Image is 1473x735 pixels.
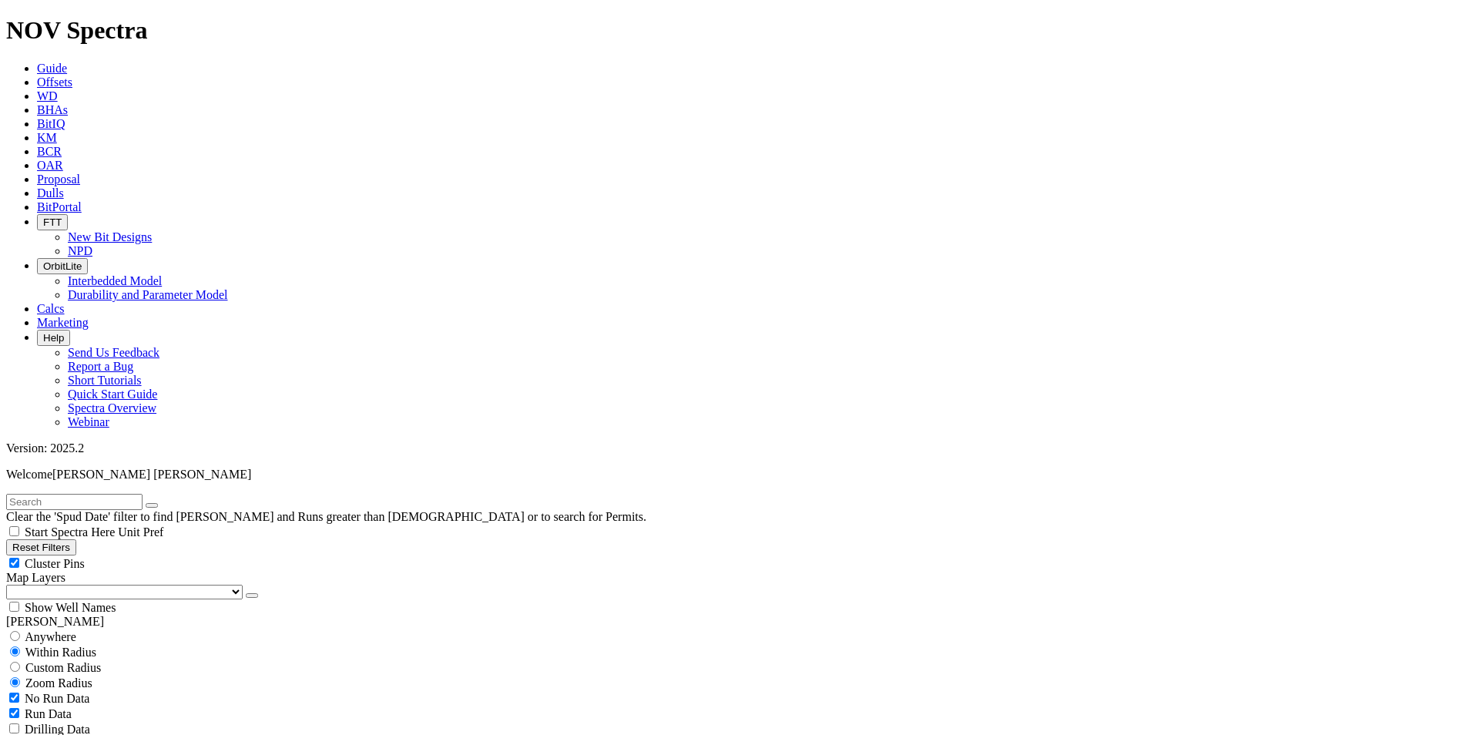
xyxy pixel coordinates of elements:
span: OrbitLite [43,260,82,272]
a: Interbedded Model [68,274,162,287]
a: Webinar [68,415,109,428]
a: WD [37,89,58,102]
a: Send Us Feedback [68,346,159,359]
span: Anywhere [25,630,76,643]
span: Zoom Radius [25,676,92,690]
span: No Run Data [25,692,89,705]
a: Spectra Overview [68,401,156,414]
a: Dulls [37,186,64,200]
span: Unit Pref [118,525,163,539]
h1: NOV Spectra [6,16,1467,45]
span: [PERSON_NAME] [PERSON_NAME] [52,468,251,481]
span: Run Data [25,707,72,720]
input: Search [6,494,143,510]
a: KM [37,131,57,144]
a: BHAs [37,103,68,116]
span: Clear the 'Spud Date' filter to find [PERSON_NAME] and Runs greater than [DEMOGRAPHIC_DATA] or to... [6,510,646,523]
span: Map Layers [6,571,65,584]
a: Offsets [37,76,72,89]
p: Welcome [6,468,1467,482]
div: [PERSON_NAME] [6,615,1467,629]
a: OAR [37,159,63,172]
span: Cluster Pins [25,557,85,570]
button: FTT [37,214,68,230]
span: Show Well Names [25,601,116,614]
button: Reset Filters [6,539,76,555]
div: Version: 2025.2 [6,441,1467,455]
span: Within Radius [25,646,96,659]
span: FTT [43,216,62,228]
span: Custom Radius [25,661,101,674]
a: Quick Start Guide [68,388,157,401]
input: Start Spectra Here [9,526,19,536]
a: BitIQ [37,117,65,130]
a: BitPortal [37,200,82,213]
a: New Bit Designs [68,230,152,243]
a: BCR [37,145,62,158]
a: Proposal [37,173,80,186]
a: Durability and Parameter Model [68,288,228,301]
button: OrbitLite [37,258,88,274]
a: Calcs [37,302,65,315]
a: Report a Bug [68,360,133,373]
button: Help [37,330,70,346]
span: Help [43,332,64,344]
a: NPD [68,244,92,257]
a: Guide [37,62,67,75]
a: Short Tutorials [68,374,142,387]
a: Marketing [37,316,89,329]
span: Start Spectra Here [25,525,115,539]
